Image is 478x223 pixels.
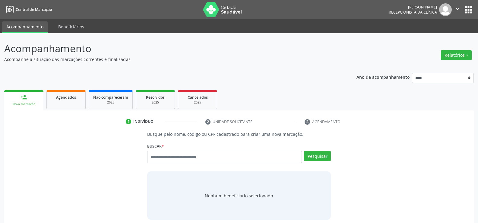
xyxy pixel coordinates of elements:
[8,102,39,107] div: Nova marcação
[389,5,437,10] div: [PERSON_NAME]
[4,41,333,56] p: Acompanhamento
[439,3,452,16] img: img
[21,94,27,100] div: person_add
[304,151,331,161] button: Pesquisar
[452,3,463,16] button: 
[182,100,213,105] div: 2025
[4,5,52,14] a: Central de Marcação
[188,95,208,100] span: Cancelados
[56,95,76,100] span: Agendados
[93,100,128,105] div: 2025
[140,100,170,105] div: 2025
[16,7,52,12] span: Central de Marcação
[146,95,165,100] span: Resolvidos
[147,142,164,151] label: Buscar
[93,95,128,100] span: Não compareceram
[205,193,273,199] span: Nenhum beneficiário selecionado
[4,56,333,62] p: Acompanhe a situação das marcações correntes e finalizadas
[2,21,48,33] a: Acompanhamento
[454,5,461,12] i: 
[441,50,472,60] button: Relatórios
[54,21,88,32] a: Beneficiários
[147,131,331,137] p: Busque pelo nome, código ou CPF cadastrado para criar uma nova marcação.
[126,119,131,124] div: 1
[463,5,474,15] button: apps
[389,10,437,15] span: Recepcionista da clínica
[133,119,154,124] div: Indivíduo
[356,73,410,81] p: Ano de acompanhamento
